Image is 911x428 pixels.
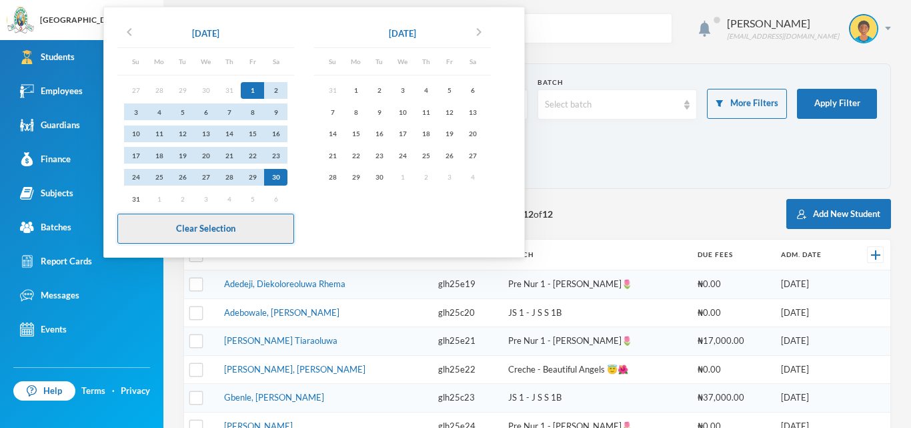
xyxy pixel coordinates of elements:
[774,298,849,327] td: [DATE]
[224,364,365,375] a: [PERSON_NAME], [PERSON_NAME]
[217,103,241,120] div: 7
[217,147,241,164] div: 21
[344,82,367,99] div: 1
[389,27,416,41] div: [DATE]
[437,82,461,99] div: 5
[414,126,437,142] div: 18
[344,103,367,120] div: 8
[124,103,147,120] div: 3
[264,82,287,99] div: 2
[241,169,264,186] div: 29
[538,77,698,87] div: Batch
[431,355,502,384] td: glh25e22
[171,55,194,68] div: Tu
[391,55,414,68] div: We
[20,254,92,268] div: Report Cards
[192,27,219,41] div: [DATE]
[121,24,137,40] i: chevron_left
[321,103,344,120] div: 7
[471,24,487,40] i: chevron_right
[871,250,880,260] img: +
[727,31,839,41] div: [EMAIL_ADDRESS][DOMAIN_NAME]
[502,240,692,270] th: Batch
[117,23,141,45] button: chevron_left
[691,240,774,270] th: Due Fees
[437,55,461,68] div: Fr
[147,103,171,120] div: 4
[691,327,774,356] td: ₦17,000.00
[461,103,484,120] div: 13
[20,288,79,302] div: Messages
[691,355,774,384] td: ₦0.00
[20,84,83,98] div: Employees
[367,147,391,164] div: 23
[344,126,367,142] div: 15
[431,270,502,299] td: glh25e19
[13,381,75,401] a: Help
[367,126,391,142] div: 16
[241,126,264,142] div: 15
[431,384,502,413] td: glh25c23
[437,103,461,120] div: 12
[124,169,147,186] div: 24
[545,98,678,112] div: Select batch
[321,169,344,186] div: 28
[224,278,345,289] a: Adedeji, Diekoloreoluwa Rhema
[224,335,337,346] a: [PERSON_NAME] Tiaraoluwa
[147,55,171,68] div: Mo
[224,307,339,318] a: Adebowale, [PERSON_NAME]
[194,55,217,68] div: We
[171,169,194,186] div: 26
[241,82,264,99] div: 1
[691,270,774,299] td: ₦0.00
[7,7,34,34] img: logo
[241,103,264,120] div: 8
[321,55,344,68] div: Su
[414,103,437,120] div: 11
[194,126,217,142] div: 13
[217,169,241,186] div: 28
[467,23,491,45] button: chevron_right
[264,147,287,164] div: 23
[502,355,692,384] td: Creche - Beautiful Angels 😇🌺
[391,82,414,99] div: 3
[124,126,147,142] div: 10
[147,126,171,142] div: 11
[414,82,437,99] div: 4
[344,55,367,68] div: Mo
[241,147,264,164] div: 22
[797,89,877,119] button: Apply Filter
[391,103,414,120] div: 10
[147,169,171,186] div: 25
[542,208,553,220] b: 12
[344,169,367,186] div: 29
[850,15,877,42] img: STUDENT
[502,327,692,356] td: Pre Nur 1 - [PERSON_NAME]🌷
[691,384,774,413] td: ₦37,000.00
[461,126,484,142] div: 20
[264,55,287,68] div: Sa
[437,147,461,164] div: 26
[264,169,287,186] div: 30
[502,384,692,413] td: JS 1 - J S S 1B
[171,126,194,142] div: 12
[391,126,414,142] div: 17
[367,103,391,120] div: 9
[344,147,367,164] div: 22
[321,126,344,142] div: 14
[194,169,217,186] div: 27
[20,220,71,234] div: Batches
[774,384,849,413] td: [DATE]
[391,147,414,164] div: 24
[786,199,891,229] button: Add New Student
[691,298,774,327] td: ₦0.00
[431,327,502,356] td: glh25e21
[367,82,391,99] div: 2
[217,55,241,68] div: Th
[461,55,484,68] div: Sa
[121,385,150,398] a: Privacy
[171,147,194,164] div: 19
[502,298,692,327] td: JS 1 - J S S 1B
[437,126,461,142] div: 19
[124,190,147,207] div: 31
